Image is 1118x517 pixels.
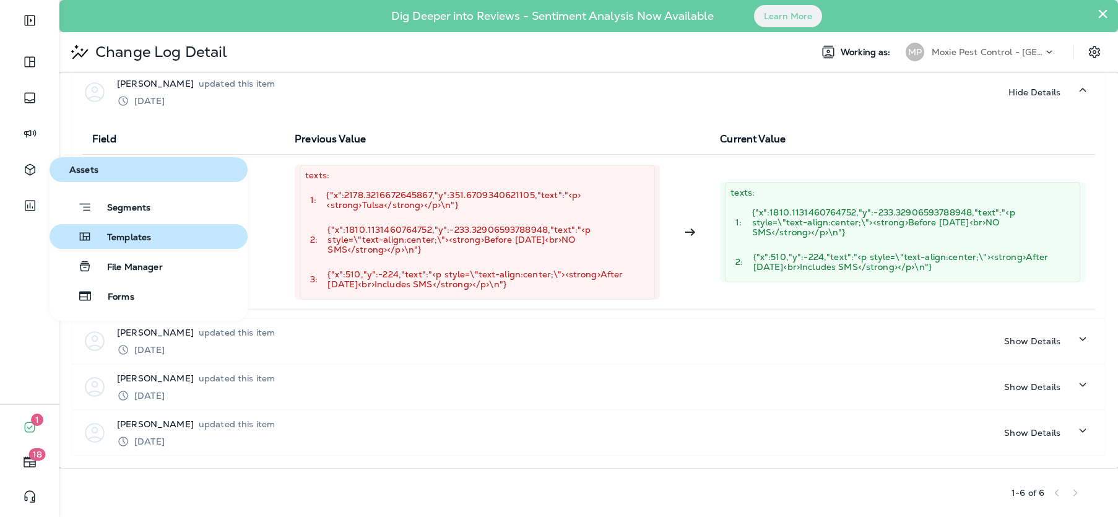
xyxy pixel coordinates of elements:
[310,274,318,284] p: 3:
[735,217,742,227] p: 1:
[134,345,165,355] p: [DATE]
[355,14,750,18] p: Dig Deeper into Reviews - Sentiment Analysis Now Available
[310,195,316,205] p: 1:
[92,134,275,144] p: Field
[50,254,248,279] button: File Manager
[720,134,1085,144] p: Current Value
[134,435,165,448] div: Jul 29, 2025 2:09 PM
[1004,382,1060,392] p: Show Details
[906,43,924,61] div: MP
[327,269,634,289] p: {"x":510,"y":-224,"text":"<p style=\"text-align:center;\"><strong>After [DATE]<br>Includes SMS</s...
[92,232,151,244] span: Templates
[134,344,165,356] div: Jul 29, 2025 2:11 PM
[50,194,248,219] button: Segments
[90,43,227,61] p: Change Log Detail
[92,262,163,274] span: File Manager
[134,96,165,106] p: [DATE]
[134,95,165,107] div: Jul 29, 2025 2:11 PM
[1097,4,1109,24] button: Close
[295,134,660,144] p: Previous Value
[1012,488,1044,498] div: 1 - 6 of 6
[12,8,47,33] button: Expand Sidebar
[730,188,903,198] p: texts:
[50,224,248,249] button: Templates
[117,418,194,430] p: [PERSON_NAME]
[932,47,1043,57] p: Moxie Pest Control - [GEOGRAPHIC_DATA]
[117,372,194,384] p: [PERSON_NAME]
[134,437,165,446] p: [DATE]
[753,252,1060,272] p: {"x":510,"y":-224,"text":"<p style=\"text-align:center;\"><strong>After [DATE]<br>Includes SMS</s...
[117,326,194,339] p: [PERSON_NAME]
[199,373,275,383] p: updated this item
[93,292,134,303] span: Forms
[134,389,165,402] div: Jul 29, 2025 2:09 PM
[1083,41,1106,63] button: Settings
[326,190,634,210] p: {"x":2178.3216672645867,"y":351.6709340621105,"text":"<p><strong>Tulsa</strong></p>\n"}
[117,77,194,90] p: [PERSON_NAME]
[92,202,150,215] span: Segments
[310,235,318,245] p: 2:
[305,170,477,180] p: texts:
[199,79,275,89] p: updated this item
[50,284,248,308] button: Forms
[134,391,165,401] p: [DATE]
[1004,336,1060,346] p: Show Details
[50,157,248,182] button: Assets
[735,257,743,267] p: 2:
[754,5,822,27] button: Learn More
[327,225,634,254] p: {"x":1810.1131460764752,"y":-233.32906593788948,"text":"<p style=\"text-align:center;\"><strong>B...
[841,47,893,58] span: Working as:
[29,448,46,461] span: 18
[31,414,43,426] span: 1
[199,419,275,429] p: updated this item
[199,328,275,337] p: updated this item
[54,165,243,175] span: Assets
[1004,428,1060,438] p: Show Details
[1008,87,1060,97] p: Hide Details
[752,207,1060,237] p: {"x":1810.1131460764752,"y":-233.32906593788948,"text":"<p style=\"text-align:center;\"><strong>B...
